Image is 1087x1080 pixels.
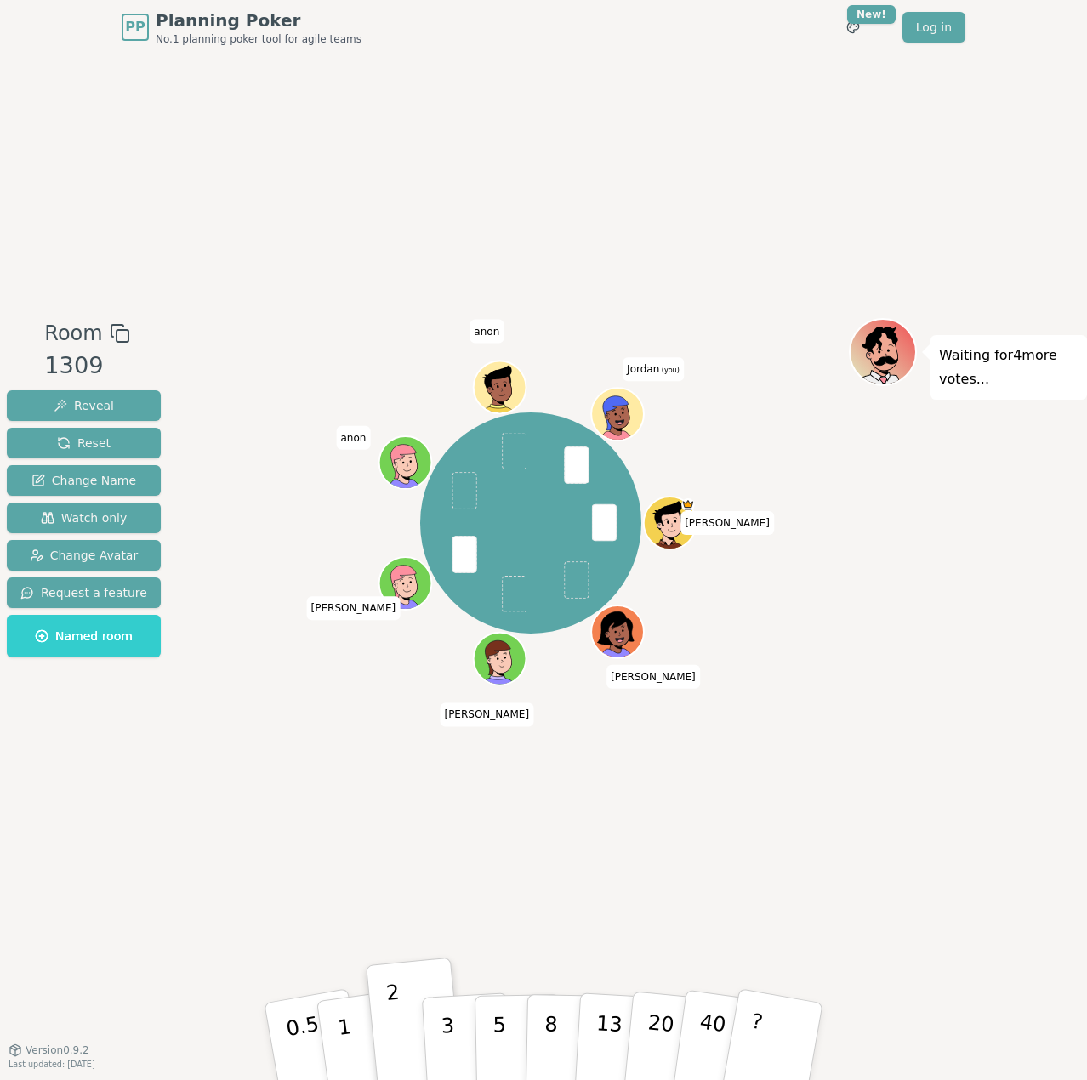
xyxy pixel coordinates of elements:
[156,9,361,32] span: Planning Poker
[30,547,139,564] span: Change Avatar
[838,12,868,43] button: New!
[470,319,504,343] span: Click to change your name
[7,540,161,571] button: Change Avatar
[847,5,896,24] div: New!
[122,9,361,46] a: PPPlanning PokerNo.1 planning poker tool for agile teams
[307,596,401,620] span: Click to change your name
[7,390,161,421] button: Reveal
[26,1043,89,1057] span: Version 0.9.2
[156,32,361,46] span: No.1 planning poker tool for agile teams
[54,397,114,414] span: Reveal
[7,428,161,458] button: Reset
[7,465,161,496] button: Change Name
[44,318,102,349] span: Room
[41,509,128,526] span: Watch only
[623,357,684,381] span: Click to change your name
[939,344,1078,391] p: Waiting for 4 more votes...
[681,498,694,511] span: Tony is the host
[7,577,161,608] button: Request a feature
[336,426,370,450] span: Click to change your name
[659,367,680,374] span: (you)
[20,584,147,601] span: Request a feature
[125,17,145,37] span: PP
[9,1043,89,1057] button: Version0.9.2
[31,472,136,489] span: Change Name
[35,628,133,645] span: Named room
[9,1060,95,1069] span: Last updated: [DATE]
[7,503,161,533] button: Watch only
[593,389,642,439] button: Click to change your avatar
[902,12,965,43] a: Log in
[57,435,111,452] span: Reset
[680,511,774,535] span: Click to change your name
[44,349,129,384] div: 1309
[606,665,700,689] span: Click to change your name
[7,615,161,657] button: Named room
[440,702,533,726] span: Click to change your name
[385,981,407,1073] p: 2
